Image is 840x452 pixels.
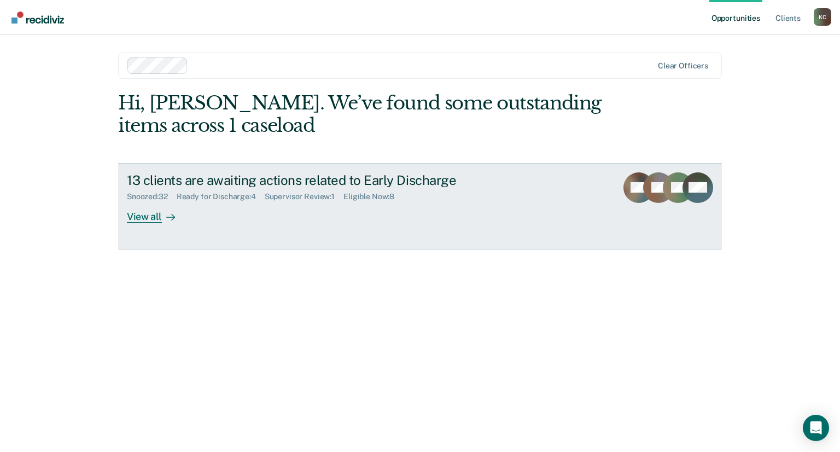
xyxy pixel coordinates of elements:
[658,61,708,71] div: Clear officers
[11,11,64,24] img: Recidiviz
[343,192,403,201] div: Eligible Now : 8
[127,172,511,188] div: 13 clients are awaiting actions related to Early Discharge
[177,192,265,201] div: Ready for Discharge : 4
[127,192,177,201] div: Snoozed : 32
[118,92,601,137] div: Hi, [PERSON_NAME]. We’ve found some outstanding items across 1 caseload
[803,415,829,441] div: Open Intercom Messenger
[814,8,831,26] button: Profile dropdown button
[265,192,343,201] div: Supervisor Review : 1
[118,163,722,250] a: 13 clients are awaiting actions related to Early DischargeSnoozed:32Ready for Discharge:4Supervis...
[814,8,831,26] div: K C
[127,201,188,223] div: View all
